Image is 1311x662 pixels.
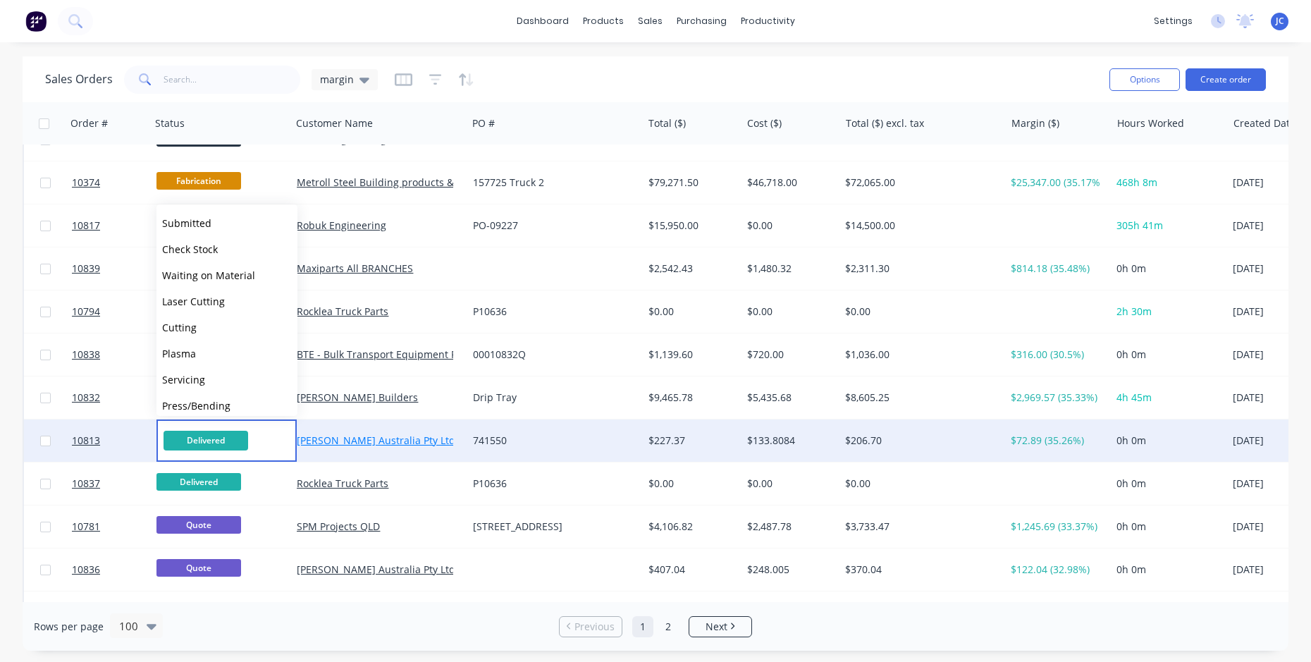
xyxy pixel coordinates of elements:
[1116,176,1157,189] span: 468h 8m
[846,116,924,130] div: Total ($) excl. tax
[845,262,992,276] div: $2,311.30
[1011,391,1100,405] div: $2,969.57 (35.33%)
[845,348,992,362] div: $1,036.00
[164,431,248,450] span: Delivered
[658,616,679,637] a: Page 2
[845,434,992,448] div: $206.70
[297,520,380,533] a: SPM Projects QLD
[510,11,576,32] a: dashboard
[1233,116,1295,130] div: Created Date
[72,161,156,204] a: 10374
[648,477,731,491] div: $0.00
[648,176,731,190] div: $79,271.50
[1109,68,1180,91] button: Options
[576,11,631,32] div: products
[648,305,731,319] div: $0.00
[689,620,751,634] a: Next page
[632,616,653,637] a: Page 1 is your current page
[45,73,113,86] h1: Sales Orders
[162,269,255,282] span: Waiting on Material
[156,559,241,577] span: Quote
[156,172,241,190] span: Fabrication
[1116,391,1152,404] span: 4h 45m
[648,563,731,577] div: $407.04
[747,305,830,319] div: $0.00
[473,305,629,319] div: P10636
[72,204,156,247] a: 10817
[156,516,241,534] span: Quote
[1011,262,1100,276] div: $814.18 (35.48%)
[1116,305,1152,318] span: 2h 30m
[747,348,830,362] div: $720.00
[747,477,830,491] div: $0.00
[473,391,629,405] div: Drip Tray
[1011,434,1100,448] div: $72.89 (35.26%)
[72,419,156,462] a: 10813
[1117,116,1184,130] div: Hours Worked
[156,288,297,314] button: Laser Cutting
[156,393,297,419] button: Press/Bending
[297,563,455,576] a: [PERSON_NAME] Australia Pty Ltd
[747,563,830,577] div: $248.005
[72,591,156,634] a: 10827
[1011,176,1100,190] div: $25,347.00 (35.17%)
[297,305,388,318] a: Rocklea Truck Parts
[297,477,388,490] a: Rocklea Truck Parts
[162,243,218,256] span: Check Stock
[70,116,108,130] div: Order #
[1116,434,1146,447] span: 0h 0m
[162,295,225,308] span: Laser Cutting
[845,391,992,405] div: $8,605.25
[156,236,297,262] button: Check Stock
[320,72,354,87] span: margin
[34,620,104,634] span: Rows per page
[1116,348,1146,361] span: 0h 0m
[72,305,100,319] span: 10794
[648,434,731,448] div: $227.37
[72,563,100,577] span: 10836
[72,505,156,548] a: 10781
[164,66,301,94] input: Search...
[473,434,629,448] div: 741550
[156,367,297,393] button: Servicing
[1116,262,1146,275] span: 0h 0m
[648,520,731,534] div: $4,106.82
[747,434,830,448] div: $133.8084
[72,462,156,505] a: 10837
[72,548,156,591] a: 10836
[156,262,297,288] button: Waiting on Material
[574,620,615,634] span: Previous
[560,620,622,634] a: Previous page
[72,391,100,405] span: 10832
[297,176,500,189] a: Metroll Steel Building products & Solutions
[72,434,100,448] span: 10813
[162,399,230,412] span: Press/Bending
[1011,348,1100,362] div: $316.00 (30.5%)
[297,219,386,232] a: Robuk Engineering
[72,333,156,376] a: 10838
[648,116,686,130] div: Total ($)
[156,210,297,236] button: Submitted
[473,348,629,362] div: 00010832Q
[72,262,100,276] span: 10839
[72,477,100,491] span: 10837
[747,176,830,190] div: $46,718.00
[1186,68,1266,91] button: Create order
[72,219,100,233] span: 10817
[747,219,830,233] div: $0.00
[1116,520,1146,533] span: 0h 0m
[1116,219,1163,232] span: 305h 41m
[1116,477,1146,490] span: 0h 0m
[162,321,197,334] span: Cutting
[155,116,185,130] div: Status
[747,391,830,405] div: $5,435.68
[156,314,297,341] button: Cutting
[747,116,782,130] div: Cost ($)
[845,305,992,319] div: $0.00
[473,520,629,534] div: [STREET_ADDRESS]
[1011,116,1059,130] div: Margin ($)
[473,219,629,233] div: PO-09227
[1116,563,1146,576] span: 0h 0m
[72,520,100,534] span: 10781
[297,262,413,275] a: Maxiparts All BRANCHES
